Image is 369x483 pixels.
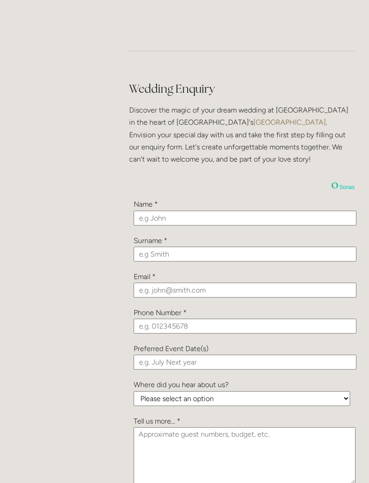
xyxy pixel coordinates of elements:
[129,104,355,165] p: Discover the magic of your dream wedding at [GEOGRAPHIC_DATA] in the heart of [GEOGRAPHIC_DATA]'s...
[134,283,356,298] input: e.g. john@smith.com
[134,344,208,353] label: Preferred Event Date(s)
[134,211,356,226] input: e.g John
[134,236,167,245] label: Surname *
[253,118,326,126] a: [GEOGRAPHIC_DATA]
[134,355,356,370] input: e.g. July Next year
[134,319,356,334] input: e.g. 012345678
[129,81,355,97] h2: Wedding Enquiry
[339,184,355,190] span: Sonas
[134,417,180,425] label: Tell us more... *
[134,380,229,389] label: Where did you hear about us?
[134,200,158,208] label: Name *
[134,247,356,262] input: e.g Smith
[134,308,187,317] label: Phone Number *
[134,272,156,281] label: Email *
[331,182,338,189] img: Sonas Logo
